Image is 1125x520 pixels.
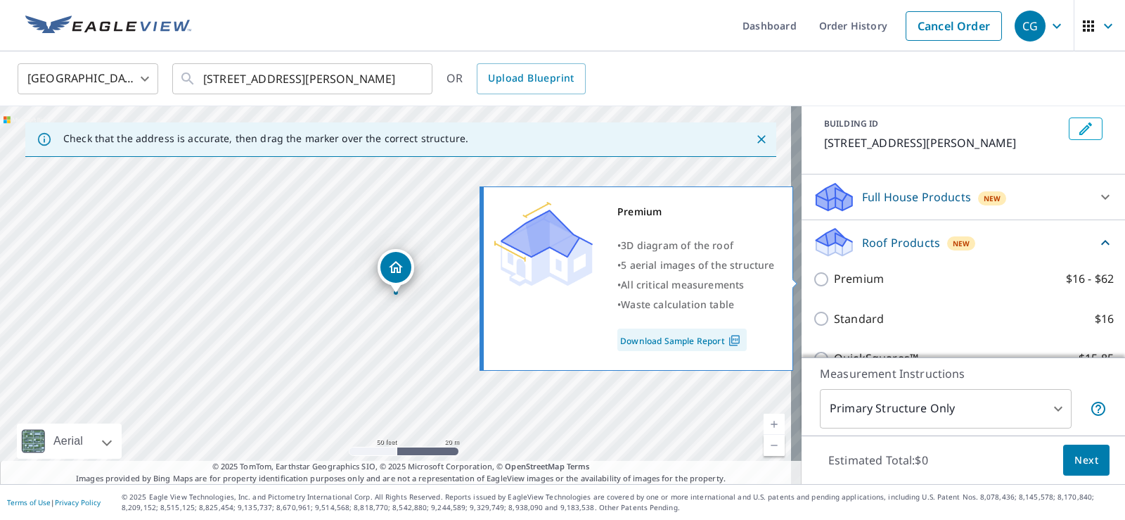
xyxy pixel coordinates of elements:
p: Full House Products [862,189,971,205]
div: CG [1015,11,1046,42]
div: Primary Structure Only [820,389,1072,429]
a: Current Level 19, Zoom In [764,414,785,435]
div: Roof ProductsNew [813,226,1114,259]
span: New [953,238,970,249]
img: Pdf Icon [725,334,744,347]
p: $16 - $62 [1066,270,1114,288]
p: Premium [834,270,884,288]
a: OpenStreetMap [505,461,564,471]
div: • [617,236,775,255]
p: QuickSquares™ [834,350,918,367]
span: Upload Blueprint [488,70,574,87]
p: Check that the address is accurate, then drag the marker over the correct structure. [63,132,468,145]
span: Your report will include only the primary structure on the property. For example, a detached gara... [1090,400,1107,417]
button: Close [752,130,771,148]
p: $16 [1095,310,1114,328]
span: All critical measurements [621,278,744,291]
p: Roof Products [862,234,940,251]
div: • [617,295,775,315]
div: Premium [617,202,775,222]
button: Next [1063,445,1110,476]
a: Terms [567,461,590,471]
div: Full House ProductsNew [813,180,1114,214]
p: | [7,498,101,507]
img: Premium [494,202,593,286]
div: OR [446,63,586,94]
div: • [617,255,775,275]
p: Estimated Total: $0 [817,445,939,476]
input: Search by address or latitude-longitude [203,59,404,99]
a: Terms of Use [7,497,51,507]
span: New [984,193,1001,204]
div: [GEOGRAPHIC_DATA] [18,59,158,99]
p: Measurement Instructions [820,365,1107,382]
p: BUILDING ID [824,118,878,129]
a: Cancel Order [906,11,1002,41]
a: Current Level 19, Zoom Out [764,435,785,456]
p: Standard [834,310,884,328]
span: © 2025 TomTom, Earthstar Geographics SIO, © 2025 Microsoft Corporation, © [212,461,590,473]
a: Privacy Policy [55,497,101,507]
div: Dropped pin, building 1, Residential property, 2731 Orchardvue Dr Elizabeth, PA 15037 [378,249,414,293]
p: © 2025 Eagle View Technologies, Inc. and Pictometry International Corp. All Rights Reserved. Repo... [122,492,1118,513]
img: EV Logo [25,15,191,37]
span: Waste calculation table [621,298,734,311]
div: Aerial [17,424,122,459]
span: Next [1074,452,1098,469]
p: [STREET_ADDRESS][PERSON_NAME] [824,134,1063,151]
button: Edit building 1 [1069,118,1102,140]
a: Download Sample Report [617,329,747,351]
div: • [617,275,775,295]
span: 3D diagram of the roof [621,239,733,252]
span: 5 aerial images of the structure [621,258,774,272]
a: Upload Blueprint [477,63,585,94]
div: Aerial [49,424,87,459]
p: $15.85 [1079,350,1114,367]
